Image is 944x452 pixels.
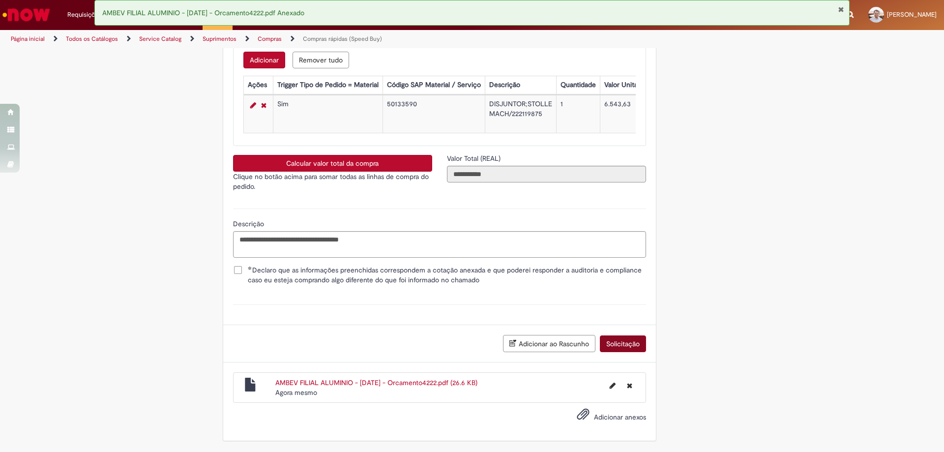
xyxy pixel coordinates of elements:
[303,35,382,43] a: Compras rápidas (Speed Buy)
[600,335,646,352] button: Solicitação
[383,76,485,94] th: Código SAP Material / Serviço
[838,5,844,13] button: Fechar Notificação
[556,95,600,133] td: 1
[604,378,621,393] button: Editar nome de arquivo AMBEV FILIAL ALUMINIO - 08-09-2025 - Orcamento4222.pdf
[243,52,285,68] button: Adicionar uma linha para Lista de Itens
[243,76,273,94] th: Ações
[233,155,432,172] button: Calcular valor total da compra
[383,95,485,133] td: 50133590
[556,76,600,94] th: Quantidade
[259,99,269,111] a: Remover linha 1
[11,35,45,43] a: Página inicial
[275,388,317,397] time: 01/10/2025 08:20:32
[258,35,282,43] a: Compras
[594,413,646,422] span: Adicionar anexos
[887,10,937,19] span: [PERSON_NAME]
[66,35,118,43] a: Todos os Catálogos
[248,99,259,111] a: Editar Linha 1
[485,76,556,94] th: Descrição
[275,378,477,387] a: AMBEV FILIAL ALUMINIO - [DATE] - Orcamento4222.pdf (26.6 KB)
[621,378,638,393] button: Excluir AMBEV FILIAL ALUMINIO - 08-09-2025 - Orcamento4222.pdf
[102,8,304,17] span: AMBEV FILIAL ALUMINIO - [DATE] - Orcamento4222.pdf Anexado
[273,95,383,133] td: Sim
[447,154,502,163] span: Somente leitura - Valor Total (REAL)
[67,10,102,20] span: Requisições
[574,405,592,428] button: Adicionar anexos
[248,265,646,285] span: Declaro que as informações preenchidas correspondem a cotação anexada e que poderei responder a a...
[293,52,349,68] button: Remover todas as linhas de Lista de Itens
[503,335,595,352] button: Adicionar ao Rascunho
[139,35,181,43] a: Service Catalog
[233,231,646,258] textarea: Descrição
[233,172,432,191] p: Clique no botão acima para somar todas as linhas de compra do pedido.
[275,388,317,397] span: Agora mesmo
[273,76,383,94] th: Trigger Tipo de Pedido = Material
[233,219,266,228] span: Descrição
[1,5,52,25] img: ServiceNow
[447,153,502,163] label: Somente leitura - Valor Total (REAL)
[248,266,252,270] span: Obrigatório Preenchido
[485,95,556,133] td: DISJUNTOR;STOLLE MACH/222119875
[600,76,649,94] th: Valor Unitário
[203,35,236,43] a: Suprimentos
[7,30,622,48] ul: Trilhas de página
[447,166,646,182] input: Valor Total (REAL)
[600,95,649,133] td: 6.543,63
